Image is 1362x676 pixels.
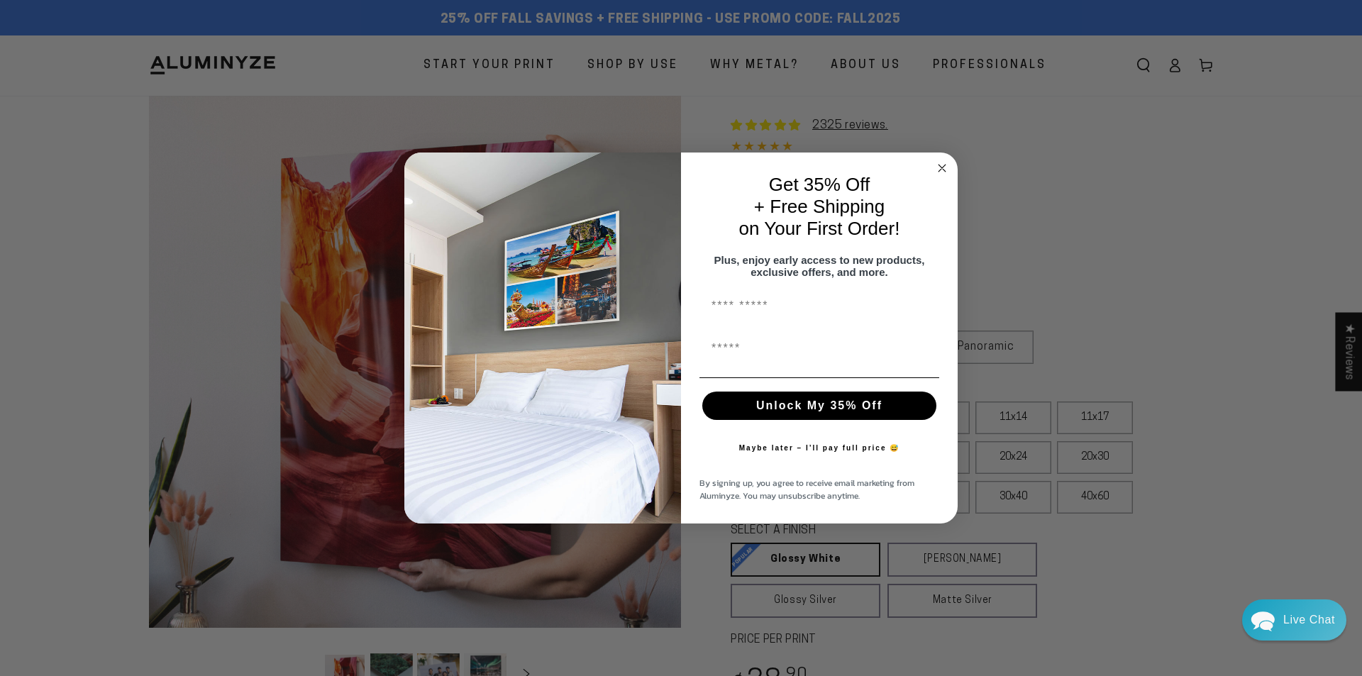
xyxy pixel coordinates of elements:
img: 728e4f65-7e6c-44e2-b7d1-0292a396982f.jpeg [404,153,681,524]
button: Maybe later – I’ll pay full price 😅 [732,434,907,462]
img: underline [699,377,939,378]
button: Close dialog [934,160,951,177]
span: By signing up, you agree to receive email marketing from Aluminyze. You may unsubscribe anytime. [699,477,914,502]
span: Get 35% Off [769,174,870,195]
span: + Free Shipping [754,196,885,217]
button: Unlock My 35% Off [702,392,936,420]
div: Contact Us Directly [1283,599,1335,641]
div: Chat widget toggle [1242,599,1346,641]
span: Plus, enjoy early access to new products, exclusive offers, and more. [714,254,925,278]
span: on Your First Order! [739,218,900,239]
